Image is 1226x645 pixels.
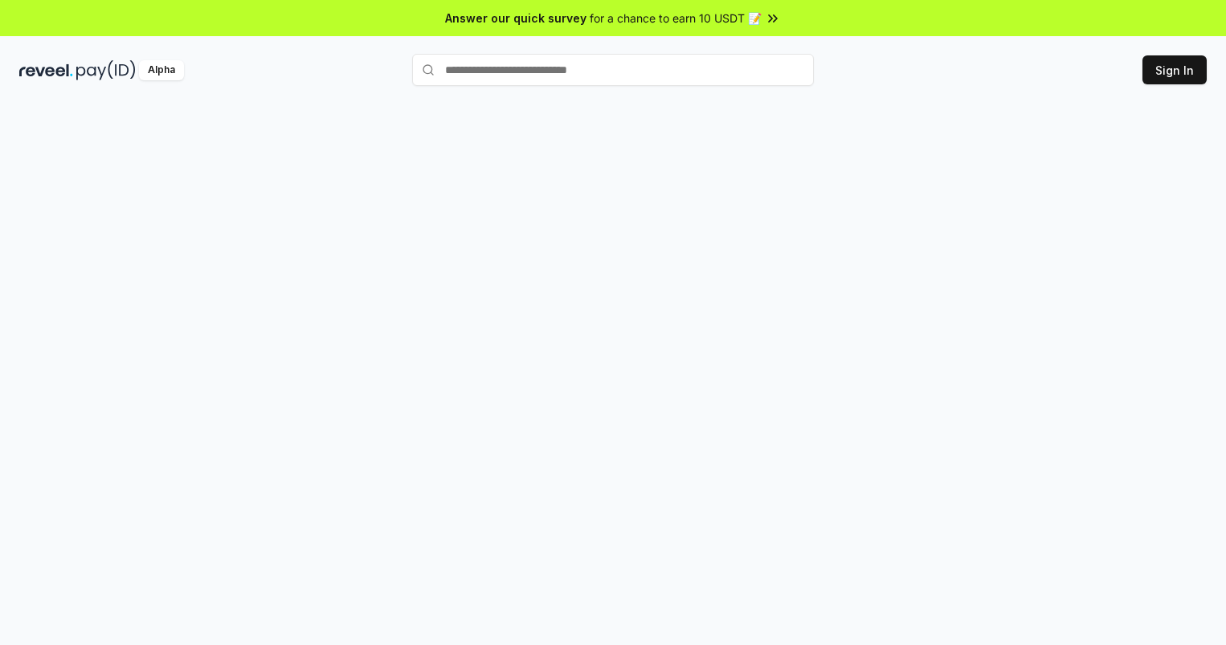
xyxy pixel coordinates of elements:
div: Alpha [139,60,184,80]
img: pay_id [76,60,136,80]
span: Answer our quick survey [445,10,586,27]
img: reveel_dark [19,60,73,80]
span: for a chance to earn 10 USDT 📝 [590,10,762,27]
button: Sign In [1142,55,1207,84]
